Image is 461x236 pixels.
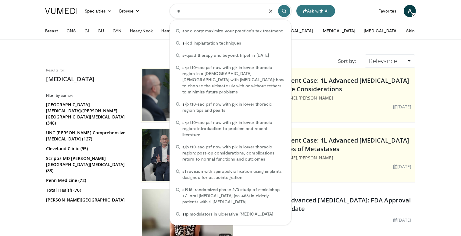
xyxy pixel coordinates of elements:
[109,25,125,37] button: GYN
[182,101,285,113] span: /p t10-sac psf now with pjk in lower thoracic region tips and pearls
[239,196,411,213] a: Retifanlimab in Advanced [MEDICAL_DATA]: FDA Approval and Guideline Update
[142,129,233,181] img: 84b4300d-85e9-460f-b732-bf58958c3fce.png.300x170_q85_crop-smart_upscale.png
[182,52,269,58] span: -quad therapy and beyond: hfpef in [DATE]
[182,169,184,174] span: s
[182,119,285,138] span: /p t10-sac psf now with pjk in lower thoracic region: introduction to problem and recent literature
[334,54,360,68] div: Sort by:
[404,5,416,17] a: A
[46,93,131,98] h3: Filter by author:
[182,144,285,162] span: /p t10-sac psf now with pjk in lower thoracic region: post-op considerations, complications, retu...
[182,187,285,205] span: 1918: randomized phase 2/3 study of r-minichop +/- oral [MEDICAL_DATA] (cc-486) in elderly patien...
[239,136,409,153] a: Hypothetical Patient Case: 1L Advanced [MEDICAL_DATA] With Multiple Sites of Metastases
[46,197,130,209] a: [PERSON_NAME][GEOGRAPHIC_DATA][MEDICAL_DATA] (69)
[298,95,333,101] a: [PERSON_NAME]
[46,102,130,126] a: [GEOGRAPHIC_DATA][MEDICAL_DATA]/[PERSON_NAME][GEOGRAPHIC_DATA][MEDICAL_DATA] (348)
[296,5,335,17] button: Ask with AI
[182,211,273,217] span: 1p modulators in ulcerative [MEDICAL_DATA]
[63,25,79,37] button: CNS
[46,75,131,83] h2: [MEDICAL_DATA]
[81,5,116,17] a: Specialties
[182,187,184,192] span: s
[182,53,184,58] span: s
[182,65,184,70] span: s
[182,40,241,46] span: -icd implantation techniques
[182,211,184,216] span: s
[46,130,130,142] a: UNC [PERSON_NAME] Comprehensive [MEDICAL_DATA] (127)
[45,8,77,14] img: VuMedi Logo
[182,168,285,180] span: 1 revision with spinopelvic fixation using implants designed for osseointegration
[182,120,184,125] span: s
[239,154,414,161] div: FEATURING ,
[275,25,316,37] button: [MEDICAL_DATA]
[393,217,411,223] li: [DATE]
[41,25,62,37] button: Breast
[298,155,333,161] a: [PERSON_NAME]
[142,69,233,121] img: 7f860e55-decd-49ee-8c5f-da08edcb9540.png.300x170_q85_crop-smart_upscale.png
[318,25,359,37] button: [MEDICAL_DATA]
[142,129,233,181] a: 17:48
[393,103,411,110] li: [DATE]
[94,25,108,37] button: GU
[116,5,144,17] a: Browse
[46,68,131,73] p: Results for:
[393,163,411,170] li: [DATE]
[182,144,184,149] span: s
[182,28,184,33] span: s
[369,57,397,65] span: Relevance
[46,146,130,152] a: Cleveland Clinic (95)
[182,28,283,34] span: or c corp: maximize your practice’s tax treatment
[142,69,233,121] a: 19:38
[46,155,130,174] a: Scripps MD [PERSON_NAME][GEOGRAPHIC_DATA][MEDICAL_DATA] (83)
[239,95,414,101] div: FEATURING ,
[360,25,401,37] button: [MEDICAL_DATA]
[182,40,184,45] span: s
[365,54,415,68] a: Relevance
[182,101,184,107] span: s
[170,4,291,18] input: Search topics, interventions
[46,187,130,193] a: Total Health (70)
[126,25,156,37] button: Head/Neck
[158,25,190,37] button: Hematology
[182,64,285,95] span: /p t10-sac psf now with pjk in lower thoracic region in a [DEMOGRAPHIC_DATA] [DEMOGRAPHIC_DATA] w...
[81,25,93,37] button: GI
[46,177,130,183] a: Penn Medicine (72)
[402,25,418,37] button: Skin
[239,76,409,93] a: Hypothetical Patient Case: 1L Advanced [MEDICAL_DATA] and Quality-of-Life Considerations
[375,5,400,17] a: Favorites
